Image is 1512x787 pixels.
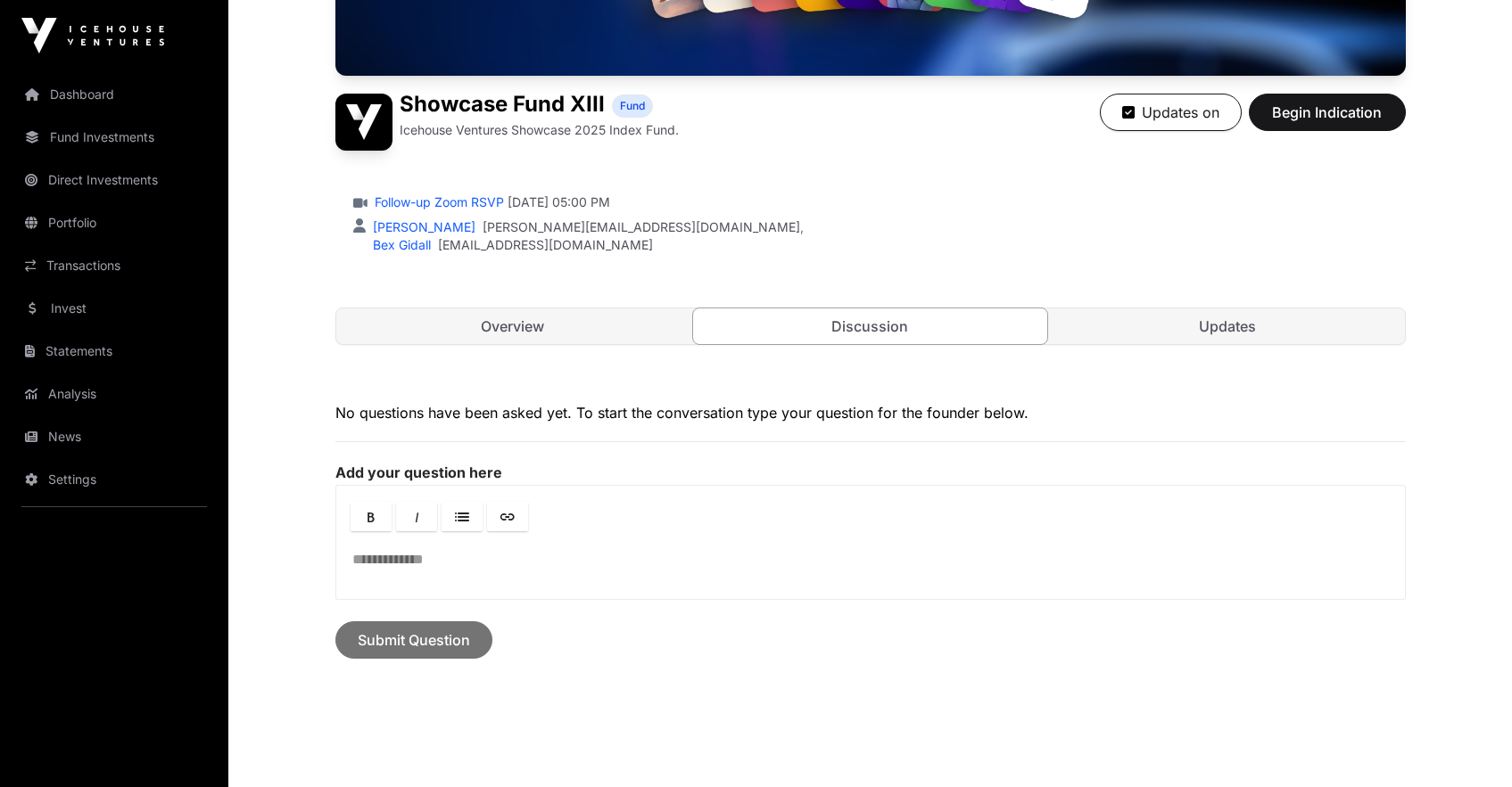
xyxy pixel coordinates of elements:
img: Showcase Fund XIII [335,94,392,151]
button: Updates on [1100,94,1242,131]
a: Portfolio [14,203,214,242]
a: Statements [14,332,214,371]
a: Settings [14,460,214,499]
a: Updates [1051,308,1405,344]
a: Begin Indication [1249,111,1406,129]
a: Dashboard [14,75,214,114]
a: Bex Gidall [369,237,431,252]
a: Italic [396,502,437,531]
a: Fund Investments [14,118,214,157]
a: [PERSON_NAME][EMAIL_ADDRESS][DOMAIN_NAME] [483,218,800,236]
iframe: Chat Widget [1423,701,1512,787]
p: No questions have been asked yet. To start the conversation type your question for the founder be... [335,402,1406,423]
span: Fund [620,99,645,113]
a: Bold [351,502,392,531]
a: Invest [14,289,214,328]
label: Add your question here [335,463,1406,481]
a: Direct Investments [14,160,214,200]
a: Follow-up Zoom RSVP [371,193,504,211]
h1: Showcase Fund XIII [400,94,605,118]
a: Link [487,502,528,531]
span: [DATE] 05:00 PM [508,193,610,211]
p: Icehouse Ventures Showcase 2025 Index Fund. [400,121,679,139]
nav: Tabs [336,308,1405,344]
a: [EMAIL_ADDRESS][DOMAIN_NAME] [438,236,653,254]
a: Lists [442,502,483,531]
a: Discussion [692,307,1048,345]
a: News [14,417,214,456]
span: Begin Indication [1271,102,1384,123]
a: Transactions [14,246,214,285]
a: Analysis [14,374,214,414]
button: Begin Indication [1249,94,1406,131]
a: Overview [336,308,690,344]
div: , [369,218,804,236]
a: [PERSON_NAME] [369,219,475,234]
img: Icehouse Ventures Logo [21,18,164,53]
